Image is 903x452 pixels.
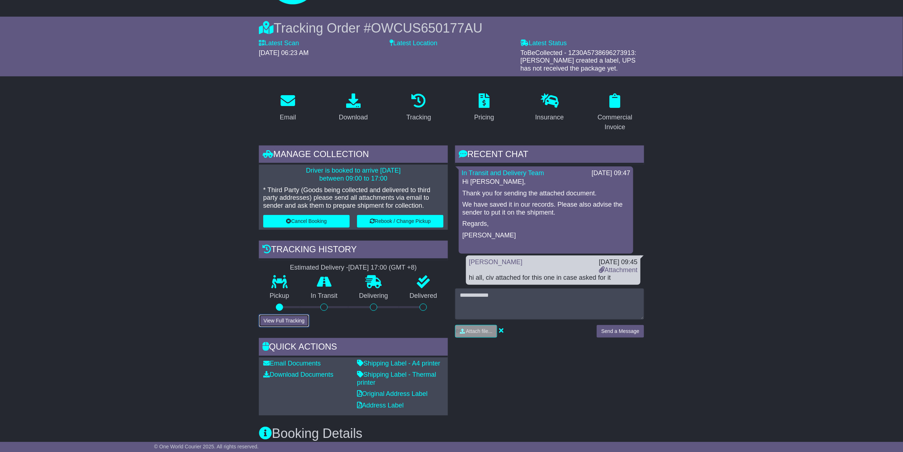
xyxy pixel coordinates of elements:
[275,91,301,125] a: Email
[357,215,444,228] button: Rebook / Change Pickup
[348,292,399,300] p: Delivering
[334,91,373,125] a: Download
[469,258,522,266] a: [PERSON_NAME]
[259,241,448,260] div: Tracking history
[592,169,630,177] div: [DATE] 09:47
[259,292,300,300] p: Pickup
[263,167,444,182] p: Driver is booked to arrive [DATE] between 09:00 to 17:00
[259,426,644,441] h3: Booking Details
[263,360,321,367] a: Email Documents
[599,266,638,274] a: Attachment
[339,113,368,122] div: Download
[357,371,436,386] a: Shipping Label - Thermal printer
[399,292,448,300] p: Delivered
[371,21,483,35] span: OWCUS650177AU
[455,145,644,165] div: RECENT CHAT
[521,39,567,47] label: Latest Status
[591,113,639,132] div: Commercial Invoice
[357,390,428,397] a: Original Address Label
[535,113,564,122] div: Insurance
[521,49,637,72] span: ToBeCollected - 1Z30A5738696273913: [PERSON_NAME] created a label, UPS has not received the packa...
[530,91,568,125] a: Insurance
[300,292,349,300] p: In Transit
[357,360,440,367] a: Shipping Label - A4 printer
[263,371,333,378] a: Download Documents
[597,325,644,338] button: Send a Message
[259,20,644,36] div: Tracking Order #
[390,39,437,47] label: Latest Location
[469,274,638,282] div: hi all, civ attached for this one in case asked for it
[259,338,448,358] div: Quick Actions
[470,91,499,125] a: Pricing
[259,264,448,272] div: Estimated Delivery -
[462,169,544,177] a: In Transit and Delivery Team
[259,39,299,47] label: Latest Scan
[462,220,630,228] p: Regards,
[586,91,644,135] a: Commercial Invoice
[462,201,630,216] p: We have saved it in our records. Please also advise the sender to put it on the shipment.
[407,113,431,122] div: Tracking
[462,190,630,198] p: Thank you for sending the attached document.
[402,91,436,125] a: Tracking
[462,232,630,240] p: [PERSON_NAME]
[280,113,296,122] div: Email
[154,444,259,449] span: © One World Courier 2025. All rights reserved.
[259,49,309,56] span: [DATE] 06:23 AM
[474,113,494,122] div: Pricing
[263,215,350,228] button: Cancel Booking
[462,178,630,186] p: Hi [PERSON_NAME],
[263,186,444,210] p: * Third Party (Goods being collected and delivered to third party addresses) please send all atta...
[357,402,404,409] a: Address Label
[348,264,417,272] div: [DATE] 17:00 (GMT +8)
[259,145,448,165] div: Manage collection
[259,314,309,327] button: View Full Tracking
[599,258,638,266] div: [DATE] 09:45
